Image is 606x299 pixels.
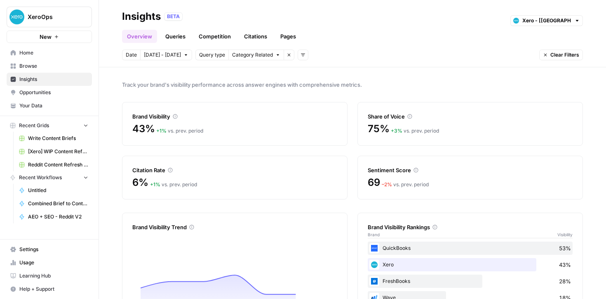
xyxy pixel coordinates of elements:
[150,181,160,187] span: + 1 %
[160,30,190,43] a: Queries
[522,17,571,25] input: Xero - [US]
[368,166,573,174] div: Sentiment Score
[7,86,92,99] a: Opportunities
[7,31,92,43] button: New
[391,128,402,134] span: + 3 %
[19,89,88,96] span: Opportunities
[122,30,157,43] a: Overview
[15,158,92,171] a: Reddit Content Refresh - Single URL
[559,277,571,285] span: 28%
[19,102,88,109] span: Your Data
[15,197,92,210] a: Combined Brief to Content - Reddit Test
[368,258,573,271] div: Xero
[7,59,92,73] a: Browse
[557,231,573,238] span: Visibility
[199,51,225,59] span: Query type
[15,210,92,223] a: AEO + SEO - Reddit V2
[369,243,379,253] img: 00smgdvx82464gggntokvrq7mlv1
[156,127,203,135] div: vs. prev. period
[28,148,88,155] span: [Xero] WIP Content Refresh
[539,50,583,60] button: Clear Filters
[368,231,380,238] span: Brand
[232,51,273,59] span: Category Related
[19,76,88,83] span: Insights
[15,132,92,145] a: Write Content Briefs
[132,223,337,231] div: Brand Visibility Trend
[132,122,155,135] span: 43%
[368,176,380,189] span: 69
[7,282,92,296] button: Help + Support
[368,275,573,288] div: FreshBooks
[7,171,92,184] button: Recent Workflows
[275,30,301,43] a: Pages
[369,260,379,270] img: wbynuzzq6lj3nzxpt1e3y1j7uzng
[40,33,52,41] span: New
[15,145,92,158] a: [Xero] WIP Content Refresh
[28,13,78,21] span: XeroOps
[559,261,571,269] span: 43%
[156,128,167,134] span: + 1 %
[382,181,392,187] span: – 2 %
[132,112,337,121] div: Brand Visibility
[368,122,389,135] span: 75%
[550,51,579,59] span: Clear Filters
[368,223,573,231] div: Brand Visibility Rankings
[132,176,148,189] span: 6%
[7,243,92,256] a: Settings
[239,30,272,43] a: Citations
[150,181,197,188] div: vs. prev. period
[28,161,88,168] span: Reddit Content Refresh - Single URL
[7,119,92,132] button: Recent Grids
[382,181,429,188] div: vs. prev. period
[19,285,88,293] span: Help + Support
[7,256,92,269] a: Usage
[132,166,337,174] div: Citation Rate
[28,135,88,142] span: Write Content Briefs
[559,244,571,252] span: 53%
[19,272,88,280] span: Learning Hub
[9,9,24,24] img: XeroOps Logo
[391,127,439,135] div: vs. prev. period
[19,62,88,70] span: Browse
[122,10,161,23] div: Insights
[164,12,183,21] div: BETA
[368,112,573,121] div: Share of Voice
[28,200,88,207] span: Combined Brief to Content - Reddit Test
[28,187,88,194] span: Untitled
[7,73,92,86] a: Insights
[19,246,88,253] span: Settings
[228,50,284,60] button: Category Related
[368,242,573,255] div: QuickBooks
[19,259,88,266] span: Usage
[7,7,92,27] button: Workspace: XeroOps
[19,174,62,181] span: Recent Workflows
[15,184,92,197] a: Untitled
[19,49,88,57] span: Home
[144,51,181,59] span: [DATE] - [DATE]
[194,30,236,43] a: Competition
[19,122,49,129] span: Recent Grids
[140,50,192,60] button: [DATE] - [DATE]
[7,99,92,112] a: Your Data
[28,213,88,221] span: AEO + SEO - Reddit V2
[369,276,379,286] img: 1ja02v94rdqv9sucbchsk7k120f6
[7,46,92,59] a: Home
[126,51,137,59] span: Date
[7,269,92,282] a: Learning Hub
[122,81,583,89] span: Track your brand's visibility performance across answer engines with comprehensive metrics.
